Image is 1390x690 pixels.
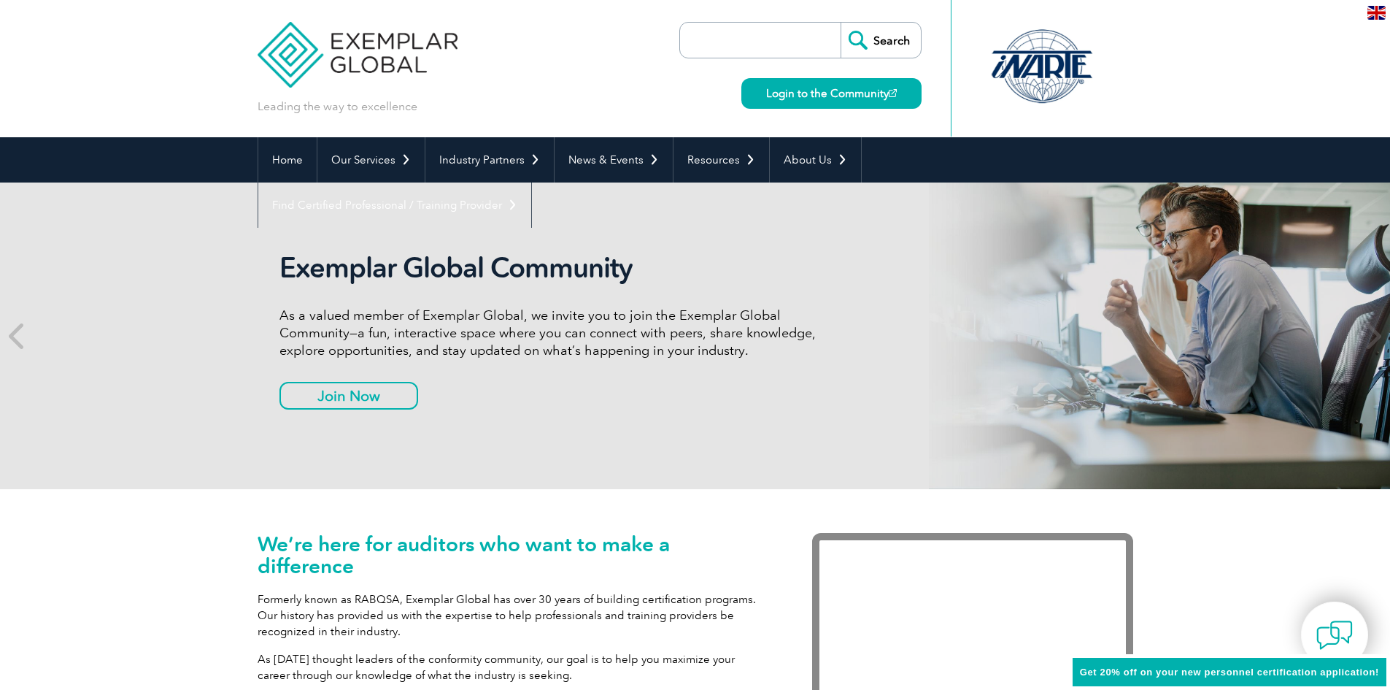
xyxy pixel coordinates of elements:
a: About Us [770,137,861,183]
h2: Exemplar Global Community [279,251,827,285]
a: Our Services [317,137,425,183]
a: Login to the Community [741,78,922,109]
img: en [1367,6,1386,20]
h1: We’re here for auditors who want to make a difference [258,533,768,577]
span: Get 20% off on your new personnel certification application! [1080,667,1379,678]
a: Industry Partners [425,137,554,183]
p: As [DATE] thought leaders of the conformity community, our goal is to help you maximize your care... [258,651,768,683]
p: As a valued member of Exemplar Global, we invite you to join the Exemplar Global Community—a fun,... [279,307,827,359]
p: Formerly known as RABQSA, Exemplar Global has over 30 years of building certification programs. O... [258,591,768,640]
a: News & Events [555,137,673,183]
a: Find Certified Professional / Training Provider [258,183,531,228]
img: open_square.png [889,89,897,97]
a: Resources [673,137,769,183]
p: Leading the way to excellence [258,99,417,115]
input: Search [841,23,921,58]
img: contact-chat.png [1316,617,1353,653]
a: Join Now [279,382,418,410]
a: Home [258,137,317,183]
